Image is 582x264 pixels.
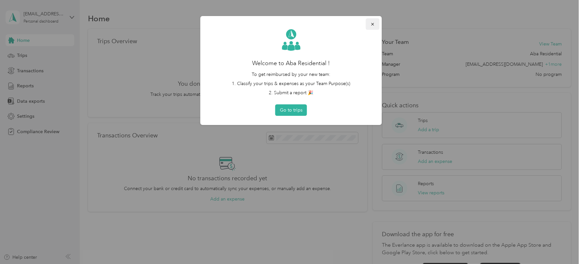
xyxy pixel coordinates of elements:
li: 2. Submit a report 🎉 [210,89,373,96]
p: To get reimbursed by your new team: [210,71,373,78]
li: 1. Classify your trips & expenses as your Team Purpose(s) [210,80,373,87]
iframe: Everlance-gr Chat Button Frame [545,227,582,264]
button: Go to trips [275,104,307,116]
h2: Welcome to Aba Residential ! [210,59,373,68]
